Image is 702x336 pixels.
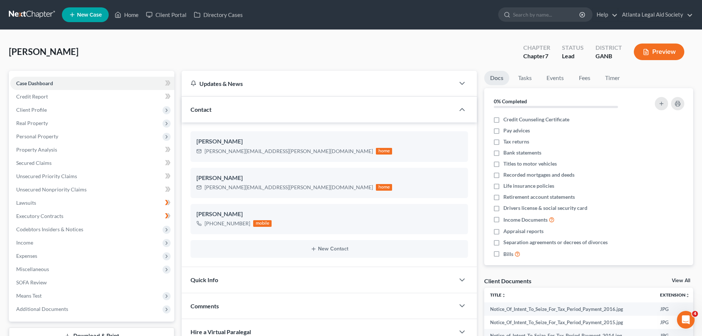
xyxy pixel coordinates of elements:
[191,80,446,87] div: Updates & News
[503,138,529,145] span: Tax returns
[16,239,33,246] span: Income
[111,8,142,21] a: Home
[10,143,174,156] a: Property Analysis
[677,311,695,329] iframe: Intercom live chat
[503,127,530,134] span: Pay advices
[545,52,548,59] span: 7
[503,160,557,167] span: Titles to motor vehicles
[685,293,690,298] i: unfold_more
[502,293,506,298] i: unfold_more
[503,116,569,123] span: Credit Counseling Certificate
[191,276,218,283] span: Quick Info
[10,90,174,103] a: Credit Report
[660,292,690,298] a: Extensionunfold_more
[196,210,462,219] div: [PERSON_NAME]
[10,170,174,183] a: Unsecured Priority Claims
[16,200,36,206] span: Lawsuits
[16,253,37,259] span: Expenses
[16,146,57,153] span: Property Analysis
[562,52,584,60] div: Lead
[503,171,574,179] span: Recorded mortgages and deeds
[618,8,693,21] a: Atlanta Legal Aid Society
[205,148,373,155] div: [PERSON_NAME][EMAIL_ADDRESS][PERSON_NAME][DOMAIN_NAME]
[523,44,550,52] div: Chapter
[16,306,68,312] span: Additional Documents
[596,52,622,60] div: GANB
[191,328,251,335] span: Hire a Virtual Paralegal
[512,71,538,85] a: Tasks
[16,279,47,285] span: SOFA Review
[573,71,596,85] a: Fees
[196,246,462,252] button: New Contact
[376,148,392,155] div: home
[16,107,47,113] span: Client Profile
[503,239,608,246] span: Separation agreements or decrees of divorces
[494,98,527,104] strong: 0% Completed
[16,133,58,139] span: Personal Property
[10,183,174,196] a: Unsecured Nonpriority Claims
[196,174,462,183] div: [PERSON_NAME]
[253,220,272,227] div: mobile
[196,137,462,146] div: [PERSON_NAME]
[672,278,690,283] a: View All
[191,106,212,113] span: Contact
[634,44,684,60] button: Preview
[593,8,618,21] a: Help
[490,292,506,298] a: Titleunfold_more
[503,250,513,258] span: Bills
[16,160,52,166] span: Secured Claims
[484,71,509,85] a: Docs
[16,93,48,100] span: Credit Report
[503,193,575,201] span: Retirement account statements
[376,184,392,191] div: home
[16,186,87,193] span: Unsecured Nonpriority Claims
[513,8,580,21] input: Search by name...
[205,220,250,227] div: [PHONE_NUMBER]
[503,149,541,156] span: Bank statements
[16,226,83,232] span: Codebtors Insiders & Notices
[523,52,550,60] div: Chapter
[596,44,622,52] div: District
[16,292,42,299] span: Means Test
[692,311,698,317] span: 4
[16,120,48,126] span: Real Property
[503,204,587,212] span: Drivers license & social security card
[16,266,49,272] span: Miscellaneous
[9,46,78,57] span: [PERSON_NAME]
[10,276,174,289] a: SOFA Review
[16,80,53,86] span: Case Dashboard
[205,184,373,191] div: [PERSON_NAME][EMAIL_ADDRESS][PERSON_NAME][DOMAIN_NAME]
[654,316,696,329] td: JPG
[142,8,190,21] a: Client Portal
[503,216,548,224] span: Income Documents
[654,302,696,316] td: JPG
[503,228,544,235] span: Appraisal reports
[503,182,554,190] span: Life insurance policies
[484,316,654,329] td: Notice_Of_Intent_To_Seize_For_Tax_Period_Payment_2015.jpg
[541,71,570,85] a: Events
[10,77,174,90] a: Case Dashboard
[10,209,174,223] a: Executory Contracts
[190,8,247,21] a: Directory Cases
[484,277,531,285] div: Client Documents
[10,156,174,170] a: Secured Claims
[191,302,219,309] span: Comments
[562,44,584,52] div: Status
[10,196,174,209] a: Lawsuits
[599,71,626,85] a: Timer
[77,12,102,18] span: New Case
[16,213,63,219] span: Executory Contracts
[16,173,77,179] span: Unsecured Priority Claims
[484,302,654,316] td: Notice_Of_Intent_To_Seize_For_Tax_Period_Payment_2016.jpg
